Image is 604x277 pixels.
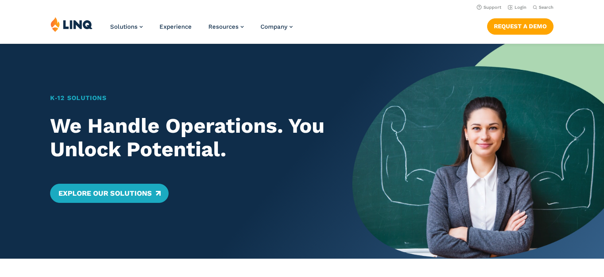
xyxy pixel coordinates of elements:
span: Search [539,5,554,10]
span: Company [260,23,287,30]
button: Open Search Bar [533,4,554,10]
img: LINQ | K‑12 Software [50,17,93,32]
a: Request a Demo [487,18,554,34]
a: Support [477,5,501,10]
img: Home Banner [352,44,604,259]
a: Login [508,5,526,10]
span: Solutions [110,23,138,30]
a: Experience [159,23,192,30]
nav: Primary Navigation [110,17,293,43]
a: Explore Our Solutions [50,184,168,203]
h1: K‑12 Solutions [50,93,328,103]
span: Resources [208,23,239,30]
nav: Button Navigation [487,17,554,34]
a: Solutions [110,23,143,30]
h2: We Handle Operations. You Unlock Potential. [50,114,328,162]
a: Company [260,23,293,30]
a: Resources [208,23,244,30]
